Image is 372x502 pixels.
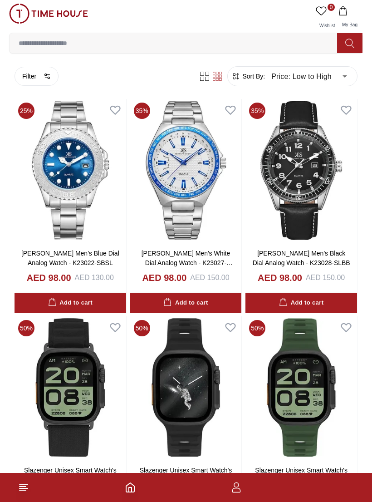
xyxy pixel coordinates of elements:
[245,99,357,241] img: Kenneth Scott Men's Black Dial Analog Watch - K23028-SLBB
[253,250,350,266] a: [PERSON_NAME] Men's Black Dial Analog Watch - K23028-SLBB
[134,103,150,119] span: 35 %
[15,293,126,313] button: Add to cart
[245,293,357,313] button: Add to cart
[27,271,71,284] h4: AED 98.00
[130,316,242,459] img: Slazenger Unisex Smart Watch's Digital - SL.9.2223.5.06
[245,316,357,459] img: Slazenger Unisex Smart Watch's Digital - SL.9.2223.5.04
[18,320,34,336] span: 50 %
[316,23,338,28] span: Wishlist
[231,72,265,81] button: Sort By:
[314,4,337,33] a: 0Wishlist
[9,4,88,24] img: ...
[15,316,126,459] img: Slazenger Unisex Smart Watch's Digital - SL.9.2223.5.12
[134,320,150,336] span: 50 %
[142,250,233,276] a: [PERSON_NAME] Men's White Dial Analog Watch - K23027-SBSWL
[190,272,229,283] div: AED 150.00
[130,99,242,241] img: Kenneth Scott Men's White Dial Analog Watch - K23027-SBSWL
[265,64,353,89] div: Price: Low to High
[249,320,265,336] span: 50 %
[48,298,93,308] div: Add to cart
[24,467,117,483] a: Slazenger Unisex Smart Watch's Digital - SL.9.2223.5.12
[125,482,136,493] a: Home
[15,99,126,241] img: Kenneth Scott Men's Blue Dial Analog Watch - K23022-SBSL
[255,467,348,483] a: Slazenger Unisex Smart Watch's Digital - SL.9.2223.5.04
[140,467,232,483] a: Slazenger Unisex Smart Watch's Digital - SL.9.2223.5.06
[21,250,119,266] a: [PERSON_NAME] Men's Blue Dial Analog Watch - K23022-SBSL
[130,293,242,313] button: Add to cart
[338,22,361,27] span: My Bag
[163,298,208,308] div: Add to cart
[249,103,265,119] span: 35 %
[240,72,265,81] span: Sort By:
[15,67,59,86] button: Filter
[258,271,302,284] h4: AED 98.00
[75,272,114,283] div: AED 130.00
[142,271,186,284] h4: AED 98.00
[328,4,335,11] span: 0
[306,272,345,283] div: AED 150.00
[279,298,323,308] div: Add to cart
[337,4,363,33] button: My Bag
[18,103,34,119] span: 25 %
